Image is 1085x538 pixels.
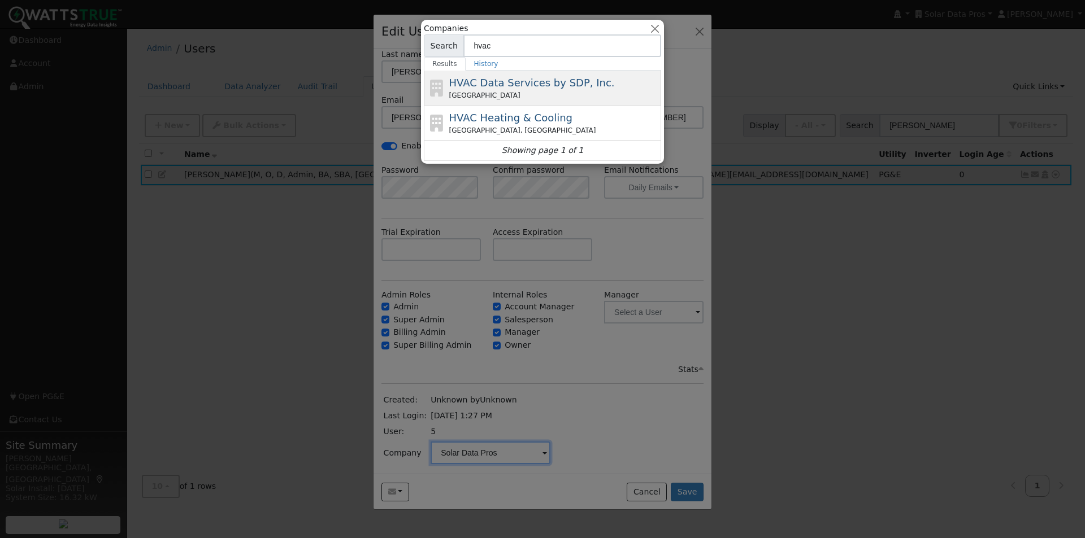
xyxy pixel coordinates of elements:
div: [GEOGRAPHIC_DATA] [449,90,659,100]
a: History [466,57,507,71]
i: Showing page 1 of 1 [502,145,583,156]
span: HVAC Heating & Cooling [449,112,572,124]
div: [GEOGRAPHIC_DATA], [GEOGRAPHIC_DATA] [449,125,659,135]
span: Search [424,34,464,57]
span: HVAC Data Services by SDP, Inc. [449,77,615,89]
a: Results [424,57,466,71]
